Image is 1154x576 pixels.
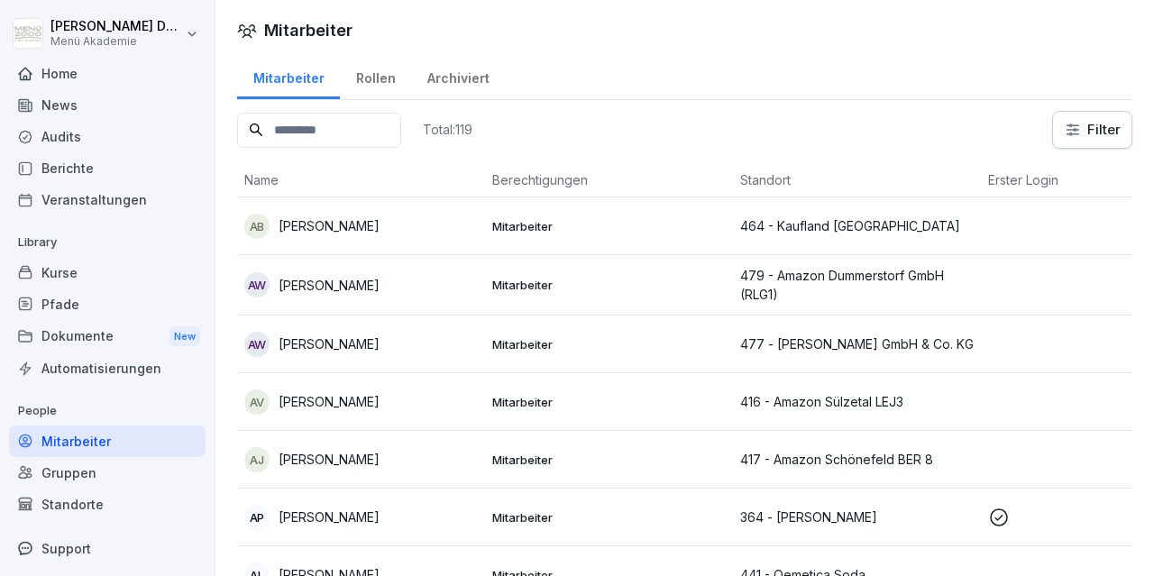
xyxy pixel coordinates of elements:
p: Mitarbeiter [492,509,726,526]
h1: Mitarbeiter [264,18,353,42]
a: Gruppen [9,457,206,489]
p: [PERSON_NAME] [279,334,380,353]
a: Standorte [9,489,206,520]
p: 464 - Kaufland [GEOGRAPHIC_DATA] [740,216,974,235]
p: [PERSON_NAME] [279,507,380,526]
p: Mitarbeiter [492,218,726,234]
th: Berechtigungen [485,163,733,197]
div: AB [244,214,270,239]
a: Mitarbeiter [237,53,340,99]
p: [PERSON_NAME] [279,450,380,469]
div: Dokumente [9,320,206,353]
a: Audits [9,121,206,152]
a: Archiviert [411,53,505,99]
a: News [9,89,206,121]
p: People [9,397,206,425]
p: Library [9,228,206,257]
a: Kurse [9,257,206,288]
div: Filter [1064,121,1121,139]
div: Support [9,533,206,564]
div: AW [244,332,270,357]
p: 417 - Amazon Schönefeld BER 8 [740,450,974,469]
p: Mitarbeiter [492,394,726,410]
a: Pfade [9,288,206,320]
a: Veranstaltungen [9,184,206,215]
a: Automatisierungen [9,352,206,384]
a: Berichte [9,152,206,184]
a: Mitarbeiter [9,425,206,457]
p: Menü Akademie [50,35,182,48]
p: [PERSON_NAME] Deiß [50,19,182,34]
p: Mitarbeiter [492,336,726,352]
p: Mitarbeiter [492,452,726,468]
div: AJ [244,447,270,472]
p: [PERSON_NAME] [279,216,380,235]
p: 416 - Amazon Sülzetal LEJ3 [740,392,974,411]
div: AP [244,505,270,530]
p: 479 - Amazon Dummerstorf GmbH (RLG1) [740,266,974,304]
p: 477 - [PERSON_NAME] GmbH & Co. KG [740,334,974,353]
th: Standort [733,163,981,197]
p: 364 - [PERSON_NAME] [740,507,974,526]
p: [PERSON_NAME] [279,392,380,411]
p: [PERSON_NAME] [279,276,380,295]
button: Filter [1053,112,1131,148]
div: AV [244,389,270,415]
a: DokumenteNew [9,320,206,353]
th: Name [237,163,485,197]
p: Mitarbeiter [492,277,726,293]
a: Rollen [340,53,411,99]
div: New [169,326,200,347]
p: Total: 119 [423,121,472,138]
a: Home [9,58,206,89]
div: AW [244,272,270,297]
